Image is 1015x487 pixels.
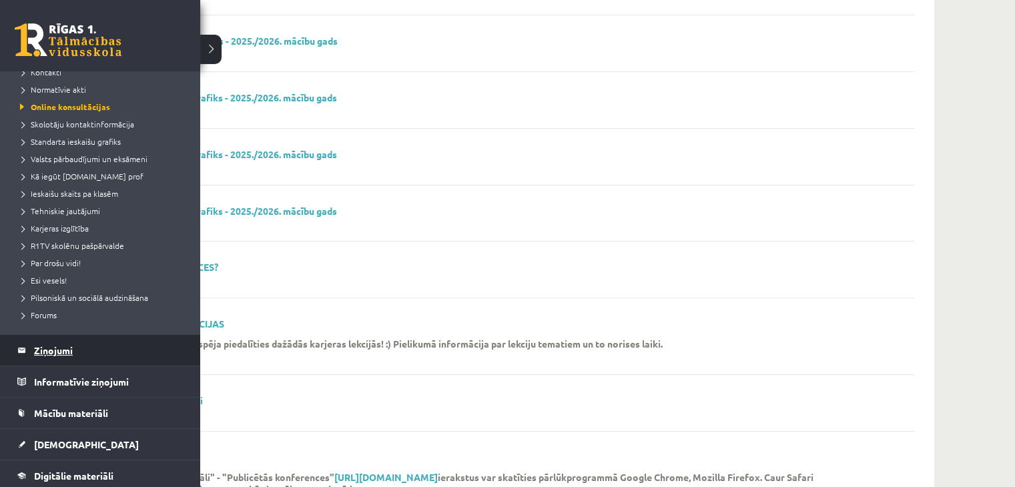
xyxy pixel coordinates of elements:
a: Standarta ieskaišu grafiks [17,135,187,147]
span: Online konsultācijas [17,101,110,112]
a: 12. klašu konferenču grafiks - 2025./2026. mācību gads [100,35,338,47]
a: Pilsoniskā un sociālā audzināšana [17,292,187,304]
span: Esi vesels! [17,275,67,286]
span: [DEMOGRAPHIC_DATA] [34,438,139,450]
a: Rīgas 1. Tālmācības vidusskola [15,23,121,57]
a: Online konsultācijas [17,101,187,113]
span: Digitālie materiāli [34,470,113,482]
a: Kā iegūt [DOMAIN_NAME] prof [17,170,187,182]
a: Karjeras izglītība [17,222,187,234]
a: [URL][DOMAIN_NAME] [334,471,438,483]
a: Skolotāju kontaktinformācija [17,118,187,130]
span: R1TV skolēnu pašpārvalde [17,240,124,251]
a: Par drošu vidi! [17,257,187,269]
span: Par drošu vidi! [17,258,81,268]
span: Normatīvie akti [17,84,86,95]
span: Karjeras izglītība [17,223,89,233]
a: Esi vesels! [17,274,187,286]
legend: Informatīvie ziņojumi [34,366,184,397]
span: Skolotāju kontaktinformācija [17,119,134,129]
a: 7. klases konferenču grafiks - 2025./2026. mācību gads [100,91,337,103]
span: Kā iegūt [DOMAIN_NAME] prof [17,171,143,181]
span: Standarta ieskaišu grafiks [17,136,121,147]
a: Normatīvie akti [17,83,187,95]
a: Ziņojumi [17,335,184,366]
p: Pielikumā informācija par lekciju tematiem un to norises laiki. [393,338,663,350]
span: Ieskaišu skaits pa klasēm [17,188,118,199]
span: Valsts pārbaudījumi un eksāmeni [17,153,147,164]
a: Valsts pārbaudījumi un eksāmeni [17,153,187,165]
a: Forums [17,309,187,321]
span: Pilsoniskā un sociālā audzināšana [17,292,148,303]
legend: Ziņojumi [34,335,184,366]
span: Kontakti [17,67,61,77]
a: R1TV skolēnu pašpārvalde [17,239,187,252]
a: Kontakti [17,66,187,78]
a: Tehniskie jautājumi [17,205,187,217]
a: 9. klases konferenču grafiks - 2025./2026. mācību gads [100,205,337,217]
a: [DEMOGRAPHIC_DATA] [17,429,184,460]
span: Forums [17,310,57,320]
a: 8. klases konferenču grafiks - 2025./2026. mācību gads [100,148,337,160]
a: Ieskaišu skaits pa klasēm [17,187,187,199]
a: Mācību materiāli [17,398,184,428]
p: Reizi mēnesī Jums ir iespēja piedalīties dažādās karjeras lekcijās! :) [100,338,391,350]
span: Mācību materiāli [34,407,108,419]
a: Informatīvie ziņojumi [17,366,184,397]
span: Tehniskie jautājumi [17,205,100,216]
